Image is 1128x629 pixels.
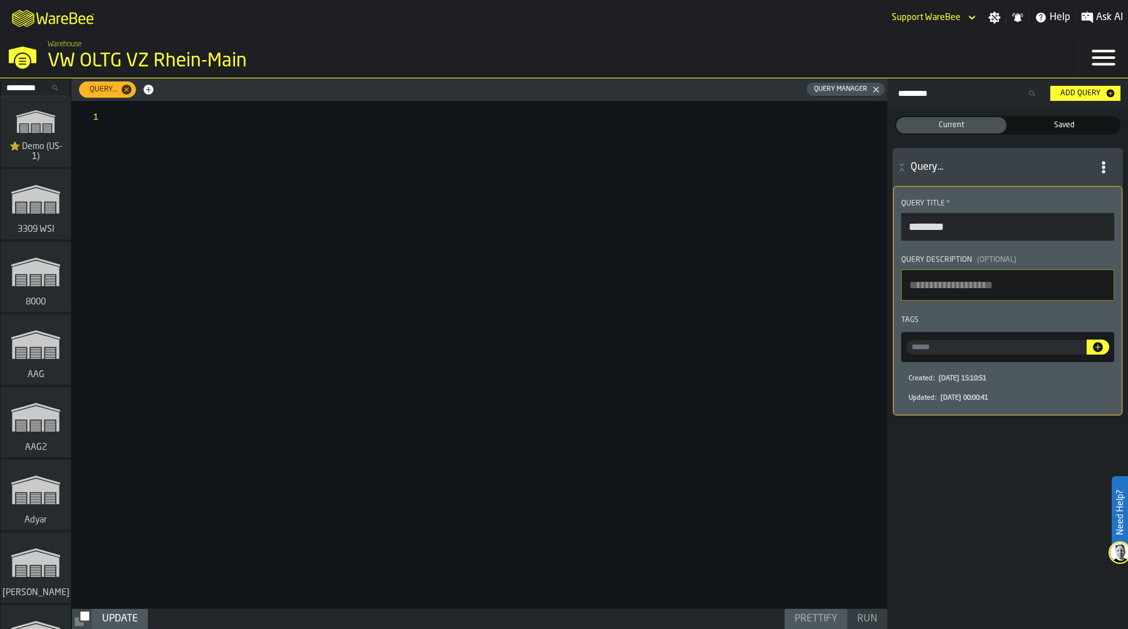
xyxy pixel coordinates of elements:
[909,394,939,402] div: Updated
[1030,10,1075,25] label: button-toggle-Help
[909,370,1107,388] div: KeyValueItem-Created
[847,609,887,629] button: button-Run
[48,40,81,49] span: Warehouse
[15,224,57,234] span: 3309 WSI
[901,316,919,324] span: Tags
[899,120,1004,131] span: Current
[909,370,1107,388] button: Created:[DATE] 15:10:51
[1078,38,1128,78] label: button-toggle-Menu
[807,83,885,96] button: button-Query Manager
[785,609,847,629] button: button-Prettify
[1,169,71,242] a: link-to-/wh/i/d1ef1afb-ce11-4124-bdae-ba3d01893ec0/simulations
[901,269,1114,301] textarea: Query description(Optional)
[895,116,1008,135] label: button-switch-multi-Current
[809,85,872,93] div: Query Manager
[896,117,1006,133] div: thumb
[23,297,48,307] span: 8000
[82,85,120,94] span: Query...
[790,611,842,626] div: Prettify
[906,340,1087,355] label: input-value-
[1,460,71,533] a: link-to-/wh/i/862141b4-a92e-43d2-8b2b-6509793ccc83/simulations
[1,242,71,314] a: link-to-/wh/i/b2e041e4-2753-4086-a82a-958e8abdd2c7/simulations
[22,515,50,525] span: Adyar
[909,375,937,383] div: Created
[1055,89,1105,98] div: Add Query
[887,10,978,25] div: DropdownMenuValue-Support WareBee
[1008,116,1120,135] label: button-switch-multi-Saved
[1009,117,1119,133] div: thumb
[48,50,386,73] div: VW OLTG VZ Rhein-Main
[1,387,71,460] a: link-to-/wh/i/ba0ffe14-8e36-4604-ab15-0eac01efbf24/simulations
[946,199,950,208] span: Required
[901,199,1114,241] label: button-toolbar-Query title
[1,314,71,387] a: link-to-/wh/i/27cb59bd-8ba0-4176-b0f1-d82d60966913/simulations
[72,609,92,629] button: button-
[852,611,882,626] div: Run
[893,148,1122,186] button: button-
[1,96,71,169] a: link-to-/wh/i/103622fe-4b04-4da1-b95f-2619b9c959cc/simulations
[6,142,66,162] span: ⭐ Demo (US-1)
[941,394,988,402] span: [DATE] 00:00:41
[1076,10,1128,25] label: button-toggle-Ask AI
[901,199,1114,208] div: Query title
[909,389,1107,407] div: KeyValueItem-Updated
[120,83,133,96] span: Remove tag
[939,375,986,383] span: [DATE] 15:10:51
[933,375,934,383] span: :
[71,78,887,101] button: button-
[1096,10,1123,25] span: Ask AI
[906,340,1087,355] input: input-value- input-value-
[909,389,1107,407] button: Updated:[DATE] 00:00:41
[901,213,1114,241] input: button-toolbar-Query title
[97,611,143,626] div: Update
[1113,477,1127,548] label: Need Help?
[935,394,936,402] span: :
[92,609,148,629] button: button-Update
[911,160,1087,175] span: Query...
[1,533,71,605] a: link-to-/wh/i/72fe6713-8242-4c3c-8adf-5d67388ea6d5/simulations
[1011,120,1117,131] span: Saved
[892,13,961,23] div: DropdownMenuValue-Support WareBee
[983,11,1006,24] label: button-toggle-Settings
[72,111,98,124] div: 1
[1050,86,1120,101] button: button-Add Query
[25,370,47,380] span: AAG
[901,256,972,264] span: Query description
[1087,340,1109,355] button: button-
[1050,10,1070,25] span: Help
[1006,11,1029,24] label: button-toggle-Notifications
[23,442,50,452] span: AAG2
[977,256,1016,264] span: (Optional)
